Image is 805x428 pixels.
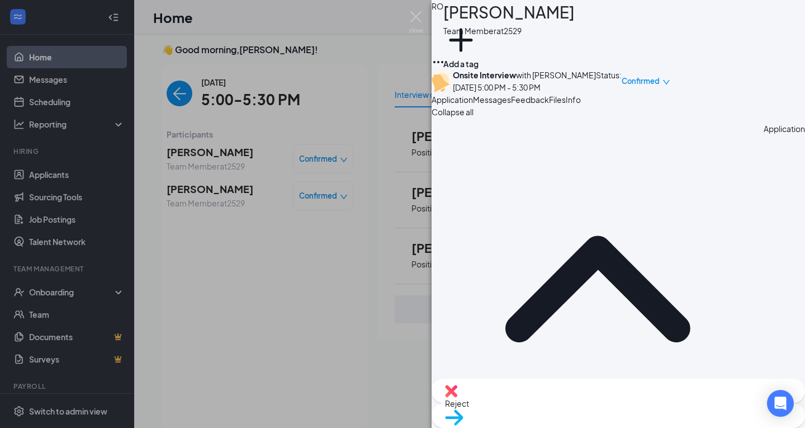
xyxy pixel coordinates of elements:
[432,55,445,69] svg: Ellipses
[432,106,805,118] span: Collapse all
[453,70,516,80] b: Onsite Interview
[566,95,581,105] span: Info
[622,76,660,87] span: Confirmed
[767,390,794,417] div: Open Intercom Messenger
[662,78,670,86] span: down
[432,95,473,105] span: Application
[453,81,596,93] div: [DATE] 5:00 PM - 5:30 PM
[453,69,596,81] div: with [PERSON_NAME]
[511,95,549,105] span: Feedback
[473,95,511,105] span: Messages
[443,22,479,58] svg: Plus
[443,25,575,37] div: Team Member at 2529
[443,22,479,70] button: PlusAdd a tag
[596,69,622,93] div: Status :
[445,397,792,410] span: Reject
[549,95,566,105] span: Files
